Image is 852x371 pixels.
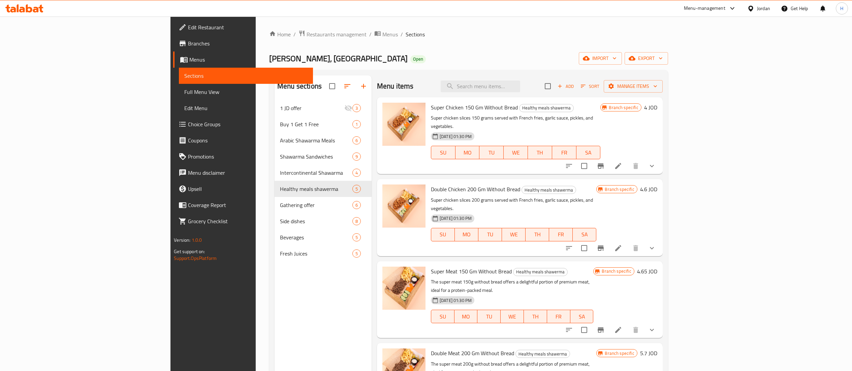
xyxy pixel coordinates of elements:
[269,30,668,39] nav: breadcrumb
[579,81,601,92] button: Sort
[352,104,361,112] div: items
[352,249,361,258] div: items
[280,249,352,258] span: Fresh Juices
[480,312,498,322] span: TU
[482,148,501,158] span: TU
[173,165,313,181] a: Menu disclaimer
[431,102,518,112] span: Super Chicken 150 Gm Without Bread
[502,228,526,241] button: WE
[275,197,372,213] div: Gathering offer6
[593,240,609,256] button: Branch-specific-item
[275,245,372,262] div: Fresh Juices5
[275,229,372,245] div: Beverages5
[173,116,313,132] a: Choice Groups
[344,104,352,112] svg: Inactive section
[352,201,361,209] div: items
[280,201,352,209] span: Gathering offer
[275,165,372,181] div: Intercontinental Shawarma4
[188,153,307,161] span: Promotions
[630,54,663,63] span: export
[481,230,499,239] span: TU
[648,162,656,170] svg: Show Choices
[173,181,313,197] a: Upsell
[501,310,524,323] button: WE
[515,350,570,358] div: Healthy meals shawerma
[644,103,657,112] h6: 4 JOD
[640,184,657,194] h6: 4.6 JOD
[573,312,591,322] span: SA
[648,326,656,334] svg: Show Choices
[280,136,352,144] span: Arabic Shawarma Meals
[434,312,452,322] span: SU
[188,136,307,144] span: Coupons
[577,323,591,337] span: Select to update
[280,120,352,128] div: Buy 1 Get 1 Free
[541,79,555,93] span: Select section
[179,100,313,116] a: Edit Menu
[431,266,512,276] span: Super Meat 150 Gm Without Bread
[524,310,547,323] button: TH
[457,312,475,322] span: MO
[188,201,307,209] span: Coverage Report
[184,88,307,96] span: Full Menu View
[441,80,520,92] input: search
[431,310,454,323] button: SU
[275,213,372,229] div: Side dishes8
[628,240,644,256] button: delete
[434,148,453,158] span: SU
[188,217,307,225] span: Grocery Checklist
[355,78,372,94] button: Add section
[352,217,361,225] div: items
[280,104,344,112] div: 1 JD offer
[280,233,352,241] div: Beverages
[593,322,609,338] button: Branch-specific-item
[188,23,307,31] span: Edit Restaurant
[410,56,426,62] span: Open
[431,228,455,241] button: SU
[477,310,501,323] button: TU
[406,30,425,38] span: Sections
[275,116,372,132] div: Buy 1 Get 1 Free1
[602,350,637,357] span: Branch specific
[377,81,414,91] h2: Menu items
[280,185,352,193] span: Healthy meals shawerma
[431,184,520,194] span: Double Chicken 200 Gm Without Bread
[458,148,477,158] span: MO
[353,170,360,176] span: 4
[325,79,339,93] span: Select all sections
[526,228,549,241] button: TH
[528,230,546,239] span: TH
[188,169,307,177] span: Menu disclaimer
[382,30,398,38] span: Menus
[352,185,361,193] div: items
[561,322,577,338] button: sort-choices
[173,197,313,213] a: Coverage Report
[604,80,663,93] button: Manage items
[644,240,660,256] button: show more
[522,186,576,194] div: Healthy meals shawerma
[625,52,668,65] button: export
[593,158,609,174] button: Branch-specific-item
[577,159,591,173] span: Select to update
[431,348,514,358] span: Double Meat 200 Gm Without Bread
[579,148,598,158] span: SA
[353,105,360,111] span: 3
[280,153,352,161] span: Shawarma Sandwiches
[174,247,205,256] span: Get support on:
[434,230,452,239] span: SU
[173,148,313,165] a: Promotions
[188,120,307,128] span: Choice Groups
[275,181,372,197] div: Healthy meals shawerma5
[353,202,360,208] span: 6
[555,81,576,92] span: Add item
[579,52,622,65] button: import
[275,100,372,116] div: 1 JD offer3
[581,82,599,90] span: Sort
[382,267,425,310] img: Super Meat 150 Gm Without Bread
[173,132,313,148] a: Coupons
[275,97,372,264] nav: Menu sections
[431,146,455,159] button: SU
[549,228,573,241] button: FR
[757,5,770,12] div: Jordan
[173,35,313,52] a: Branches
